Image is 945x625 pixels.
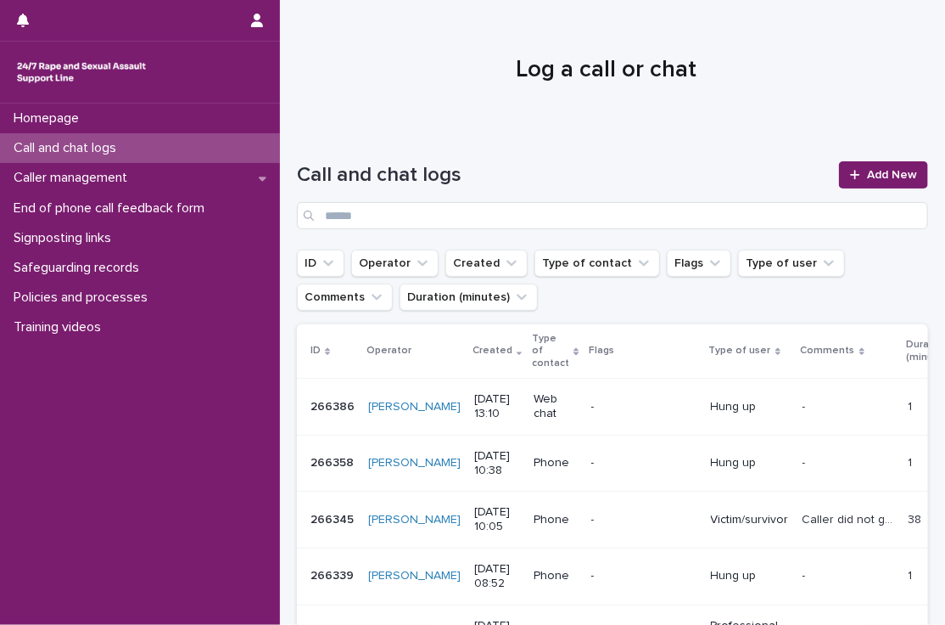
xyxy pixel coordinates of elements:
button: Created [445,250,528,277]
p: - [802,397,809,414]
p: Phone [534,513,577,527]
p: 1 [909,453,916,470]
p: Type of user [709,341,771,360]
p: Type of contact [532,329,569,373]
button: Comments [297,284,393,311]
h1: Log a call or chat [297,56,915,85]
p: Phone [534,456,577,470]
a: [PERSON_NAME] [368,513,461,527]
button: Duration (minutes) [400,284,538,311]
p: Homepage [7,110,92,127]
p: [DATE] 08:52 [474,562,520,591]
p: 266339 [310,566,357,583]
a: [PERSON_NAME] [368,400,461,414]
a: [PERSON_NAME] [368,569,461,583]
span: Add New [867,169,917,181]
p: Operator [366,341,411,360]
p: 1 [909,566,916,583]
p: Comments [801,341,855,360]
button: Flags [667,250,731,277]
p: Signposting links [7,230,125,246]
p: 38 [909,510,925,527]
p: Call and chat logs [7,140,130,156]
p: End of phone call feedback form [7,200,218,217]
a: [PERSON_NAME] [368,456,461,470]
p: Caller management [7,170,141,186]
p: [DATE] 10:38 [474,449,520,478]
p: 266345 [310,510,357,527]
p: - [802,453,809,470]
p: Hung up [711,569,789,583]
img: rhQMoQhaT3yELyF149Cw [14,55,149,89]
p: Safeguarding records [7,260,153,276]
p: Flags [590,341,615,360]
a: Add New [839,161,928,189]
p: - [591,400,697,414]
input: Search [297,202,928,229]
p: [DATE] 10:05 [474,505,520,534]
button: Type of user [738,250,845,277]
p: 266358 [310,453,357,470]
p: Web chat [534,392,577,421]
p: - [591,569,697,583]
p: Training videos [7,319,115,335]
h1: Call and chat logs [297,163,829,188]
p: - [591,456,697,470]
p: Caller did not give name. Spoke about feelings and burnout due to current life situation and proc... [802,510,898,527]
p: Victim/survivor [711,513,789,527]
p: Phone [534,569,577,583]
button: Type of contact [534,250,660,277]
button: Operator [351,250,439,277]
p: 1 [909,397,916,414]
button: ID [297,250,344,277]
p: - [802,566,809,583]
p: Created [472,341,512,360]
p: Hung up [711,400,789,414]
p: Policies and processes [7,290,161,306]
p: 266386 [310,397,358,414]
p: Hung up [711,456,789,470]
p: - [591,513,697,527]
p: ID [310,341,321,360]
p: [DATE] 13:10 [474,392,520,421]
